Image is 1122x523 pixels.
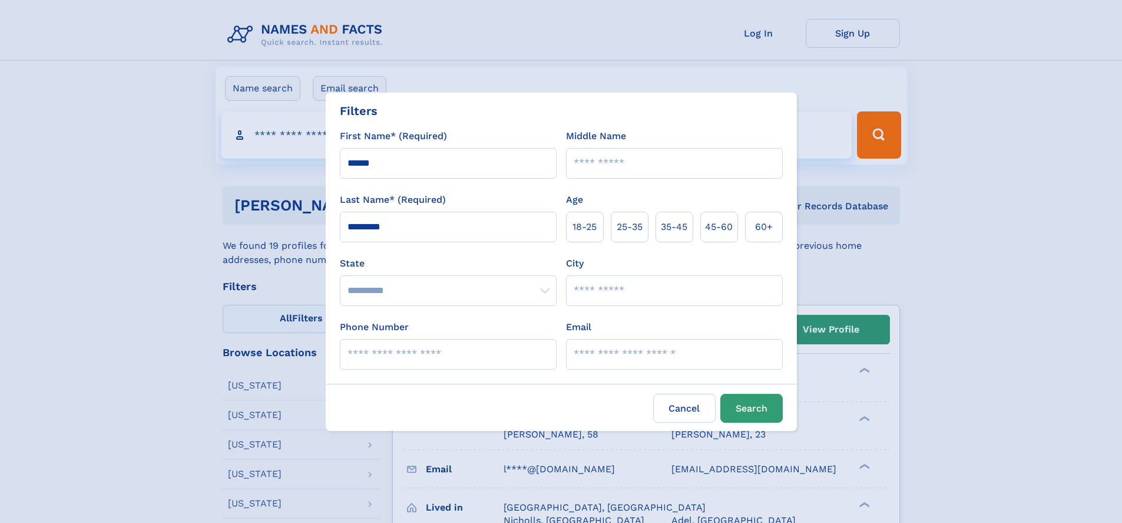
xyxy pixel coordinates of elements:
label: First Name* (Required) [340,129,447,143]
label: City [566,256,584,271]
label: Email [566,320,591,334]
span: 45‑60 [705,220,733,234]
label: Middle Name [566,129,626,143]
label: Phone Number [340,320,409,334]
span: 18‑25 [572,220,597,234]
span: 60+ [755,220,773,234]
div: Filters [340,102,378,120]
label: State [340,256,557,271]
span: 25‑35 [617,220,643,234]
label: Last Name* (Required) [340,193,446,207]
label: Cancel [653,394,716,423]
span: 35‑45 [661,220,687,234]
label: Age [566,193,583,207]
button: Search [720,394,783,423]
